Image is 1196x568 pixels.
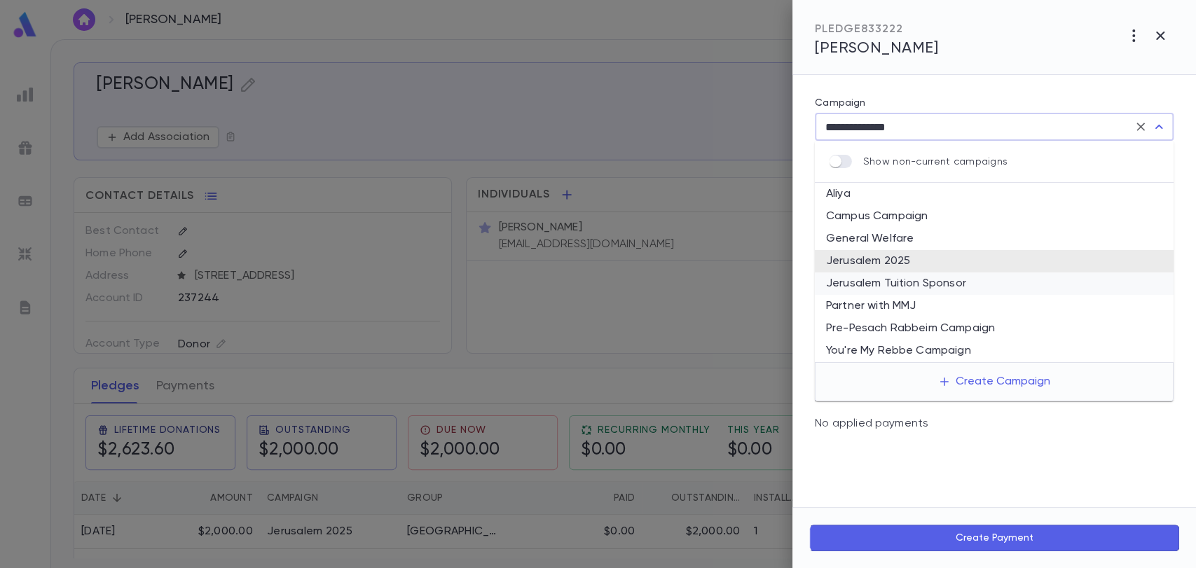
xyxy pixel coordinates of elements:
[806,177,989,207] h5: [DATE]
[1149,117,1169,137] button: Close
[815,41,938,56] span: [PERSON_NAME]
[815,340,1174,362] li: You're My Rebbe Campaign
[863,155,1008,167] p: Show non-current campaigns
[815,228,1174,250] li: General Welfare
[926,368,1061,395] button: Create Campaign
[809,525,1179,551] button: Create Payment
[815,272,1174,295] li: Jerusalem Tuition Sponsor
[1131,117,1150,137] button: Clear
[815,22,938,36] div: PLEDGE 833222
[815,250,1174,272] li: Jerusalem 2025
[815,417,1174,431] p: No applied payments
[815,205,1174,228] li: Campus Campaign
[815,295,1174,317] li: Partner with MMJ
[815,97,865,109] label: Campaign
[815,183,1174,205] li: Aliya
[815,317,1174,340] li: Pre-Pesach Rabbeim Campaign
